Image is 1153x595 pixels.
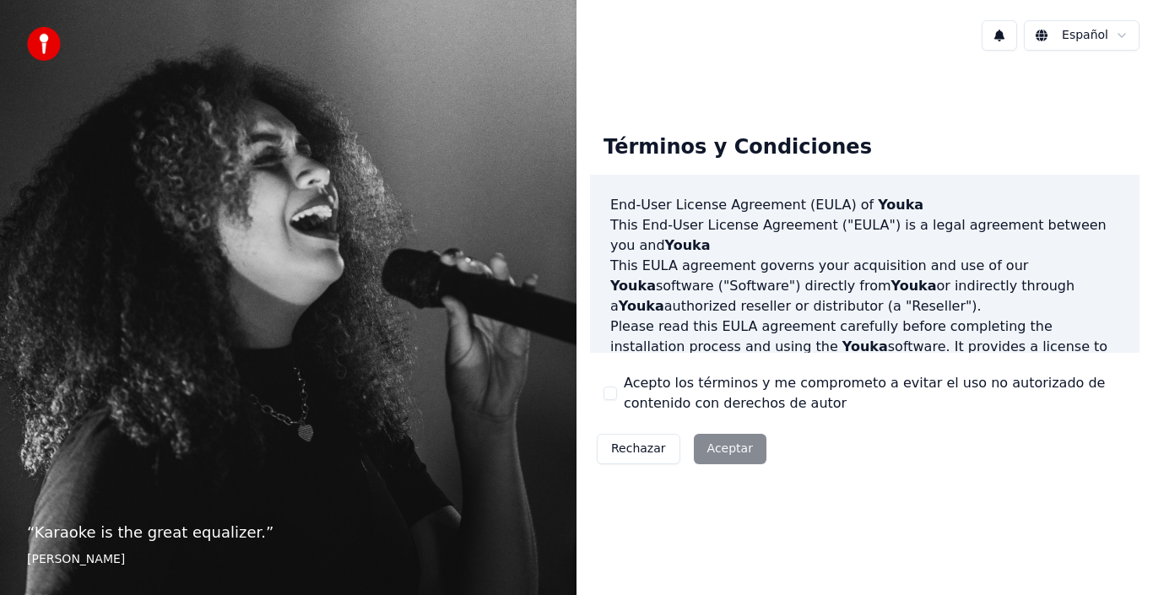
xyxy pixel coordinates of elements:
span: Youka [842,338,888,354]
footer: [PERSON_NAME] [27,551,549,568]
img: youka [27,27,61,61]
p: Please read this EULA agreement carefully before completing the installation process and using th... [610,316,1119,398]
span: Youka [878,197,923,213]
p: “ Karaoke is the great equalizer. ” [27,521,549,544]
label: Acepto los términos y me comprometo a evitar el uso no autorizado de contenido con derechos de autor [624,373,1126,414]
div: Términos y Condiciones [590,121,885,175]
span: Youka [619,298,664,314]
h3: End-User License Agreement (EULA) of [610,195,1119,215]
p: This EULA agreement governs your acquisition and use of our software ("Software") directly from o... [610,256,1119,316]
p: This End-User License Agreement ("EULA") is a legal agreement between you and [610,215,1119,256]
span: Youka [610,278,656,294]
button: Rechazar [597,434,680,464]
span: Youka [665,237,711,253]
span: Youka [891,278,937,294]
